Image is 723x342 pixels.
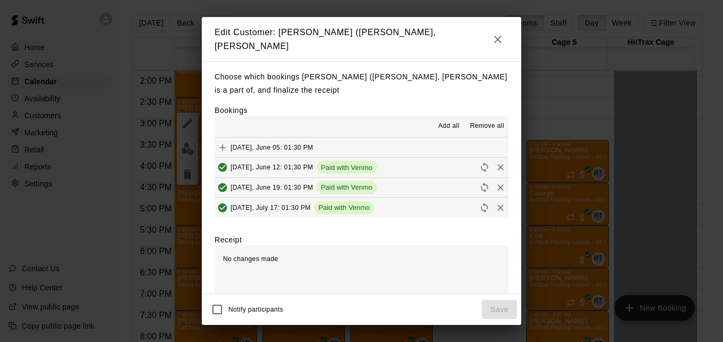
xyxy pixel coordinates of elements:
[215,70,508,96] p: Choose which bookings [PERSON_NAME] ([PERSON_NAME], [PERSON_NAME] is a part of, and finalize the ...
[215,106,248,115] label: Bookings
[476,183,492,191] span: Reschedule
[314,203,374,211] span: Paid with Venmo
[215,159,231,175] button: Added & Paid
[432,118,466,135] button: Add all
[317,164,377,172] span: Paid with Venmo
[231,143,313,151] span: [DATE], June 05: 01:30 PM
[215,200,231,216] button: Added & Paid
[228,306,283,313] span: Notify participants
[466,118,508,135] button: Remove all
[215,198,508,217] button: Added & Paid[DATE], July 17: 01:30 PMPaid with VenmoRescheduleRemove
[231,203,311,211] span: [DATE], July 17: 01:30 PM
[492,163,508,171] span: Remove
[215,158,508,177] button: Added & Paid[DATE], June 12: 01:30 PMPaid with VenmoRescheduleRemove
[476,163,492,171] span: Reschedule
[215,234,242,245] label: Receipt
[215,137,508,157] button: Add[DATE], June 05: 01:30 PM
[476,203,492,211] span: Reschedule
[231,164,313,171] span: [DATE], June 12: 01:30 PM
[492,183,508,191] span: Remove
[438,121,459,132] span: Add all
[492,203,508,211] span: Remove
[231,183,313,191] span: [DATE], June 19: 01:30 PM
[317,183,377,191] span: Paid with Venmo
[202,17,521,61] h2: Edit Customer: [PERSON_NAME] ([PERSON_NAME], [PERSON_NAME]
[470,121,504,132] span: Remove all
[215,180,231,196] button: Added & Paid
[223,255,278,263] span: No changes made
[215,178,508,198] button: Added & Paid[DATE], June 19: 01:30 PMPaid with VenmoRescheduleRemove
[215,143,231,151] span: Add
